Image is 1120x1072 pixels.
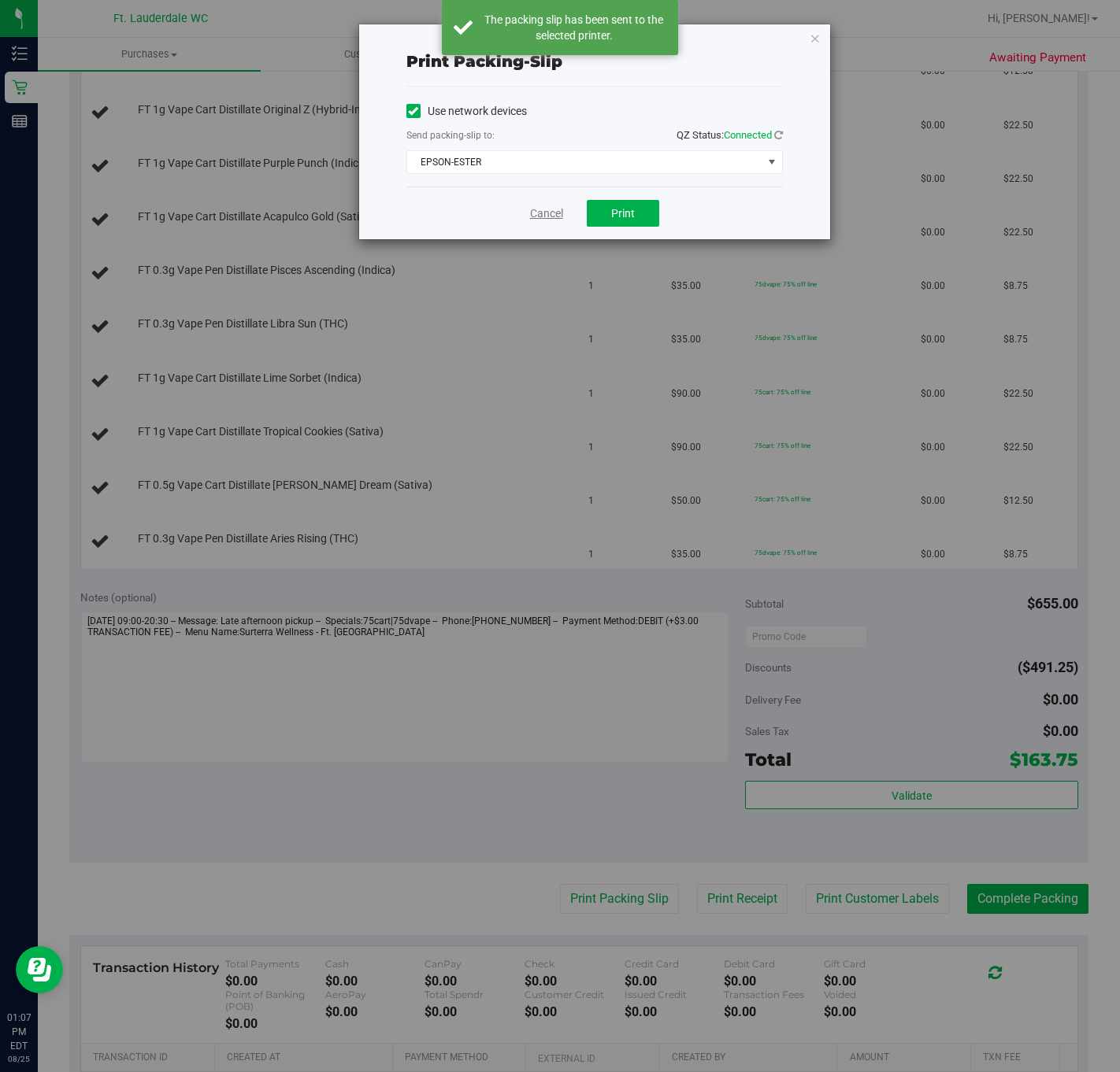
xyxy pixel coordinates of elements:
[724,129,772,141] span: Connected
[406,128,495,142] label: Send packing-slip to:
[611,207,635,220] span: Print
[481,12,666,43] div: The packing slip has been sent to the selected printer.
[406,103,527,120] label: Use network devices
[587,200,659,227] button: Print
[677,129,783,141] span: QZ Status:
[762,151,781,173] span: select
[407,151,762,173] span: EPSON-ESTER
[530,205,563,222] a: Cancel
[16,946,63,993] iframe: Resource center
[406,52,562,71] span: Print packing-slip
